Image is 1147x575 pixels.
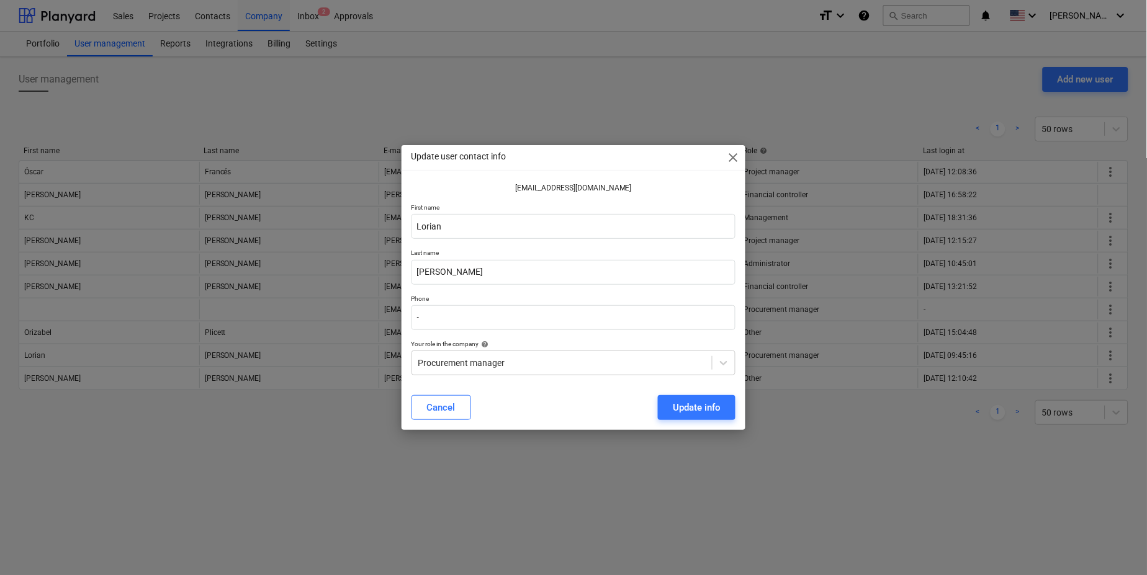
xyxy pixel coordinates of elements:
[412,340,735,348] div: Your role in the company
[427,399,456,416] div: Cancel
[479,341,489,348] span: help
[412,150,506,163] p: Update user contact info
[412,249,735,259] p: Last name
[726,150,740,165] span: close
[412,305,735,330] input: Phone
[412,395,471,420] button: Cancel
[412,260,735,285] input: Last name
[412,214,735,239] input: First name
[412,295,735,305] p: Phone
[673,399,721,416] div: Update info
[1085,515,1147,575] iframe: Chat Widget
[412,183,735,194] p: [EMAIL_ADDRESS][DOMAIN_NAME]
[658,395,735,420] button: Update info
[412,203,735,214] p: First name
